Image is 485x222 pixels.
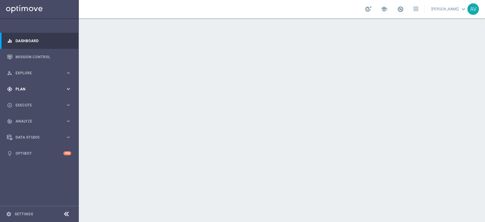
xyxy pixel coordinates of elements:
button: person_search Explore keyboard_arrow_right [7,71,72,76]
i: person_search [7,70,12,76]
span: Execute [15,103,65,107]
button: Mission Control [7,55,72,59]
span: Analyze [15,119,65,123]
span: Data Studio [15,136,65,139]
i: keyboard_arrow_right [65,86,71,92]
i: gps_fixed [7,86,12,92]
i: lightbulb [7,151,12,156]
div: Explore [7,70,65,76]
span: keyboard_arrow_down [460,6,467,12]
a: Optibot [15,145,63,161]
i: keyboard_arrow_right [65,70,71,76]
i: equalizer [7,38,12,44]
button: equalizer Dashboard [7,39,72,43]
i: keyboard_arrow_right [65,102,71,108]
i: settings [6,211,12,217]
a: Settings [15,212,33,216]
div: AV [467,3,479,15]
i: track_changes [7,119,12,124]
div: Mission Control [7,49,71,65]
button: gps_fixed Plan keyboard_arrow_right [7,87,72,92]
span: school [381,6,387,12]
span: Plan [15,87,65,91]
button: play_circle_outline Execute keyboard_arrow_right [7,103,72,108]
a: Dashboard [15,33,71,49]
i: keyboard_arrow_right [65,118,71,124]
a: Mission Control [15,49,71,65]
button: lightbulb Optibot +10 [7,151,72,156]
div: +10 [63,151,71,155]
div: Plan [7,86,65,92]
div: Execute [7,103,65,108]
div: Analyze [7,119,65,124]
i: keyboard_arrow_right [65,134,71,140]
div: Optibot [7,145,71,161]
button: Data Studio keyboard_arrow_right [7,135,72,140]
div: Dashboard [7,33,71,49]
a: [PERSON_NAME]keyboard_arrow_down [431,5,467,14]
div: Data Studio [7,135,65,140]
i: play_circle_outline [7,103,12,108]
button: track_changes Analyze keyboard_arrow_right [7,119,72,124]
span: Explore [15,71,65,75]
